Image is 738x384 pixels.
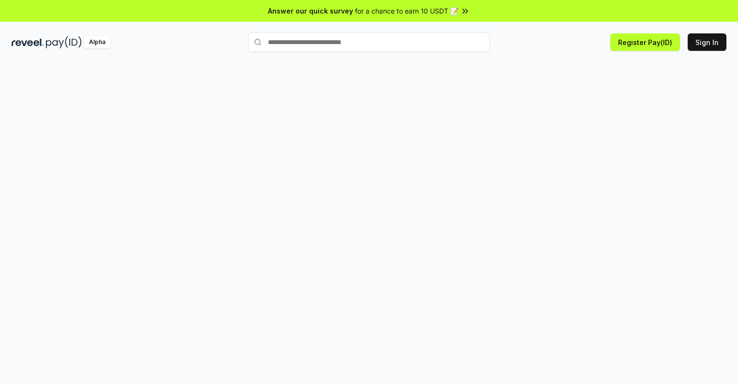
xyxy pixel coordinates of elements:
[688,33,726,51] button: Sign In
[355,6,458,16] span: for a chance to earn 10 USDT 📝
[268,6,353,16] span: Answer our quick survey
[46,36,82,48] img: pay_id
[84,36,111,48] div: Alpha
[12,36,44,48] img: reveel_dark
[610,33,680,51] button: Register Pay(ID)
